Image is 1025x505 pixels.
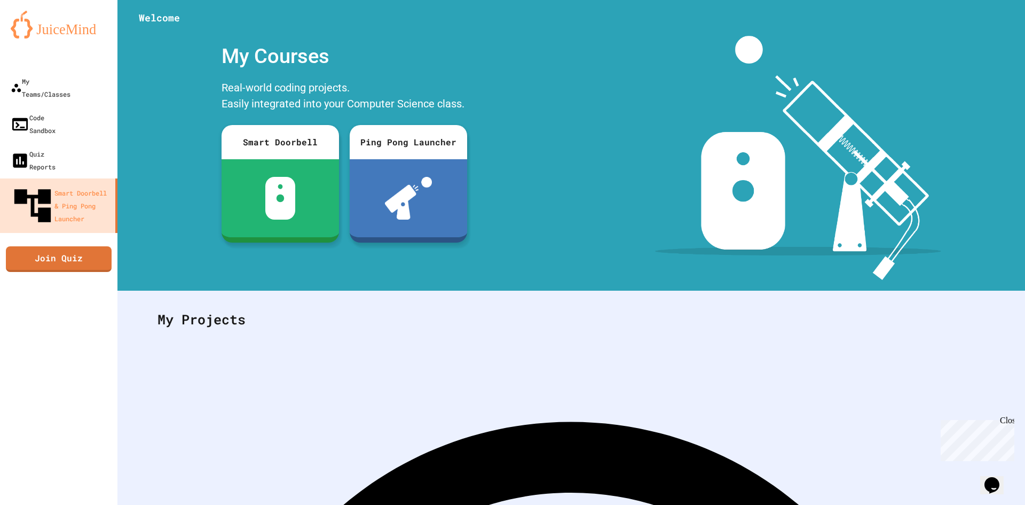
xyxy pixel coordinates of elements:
[980,462,1014,494] iframe: chat widget
[385,177,432,220] img: ppl-with-ball.png
[655,36,941,280] img: banner-image-my-projects.png
[11,147,56,173] div: Quiz Reports
[11,11,107,38] img: logo-orange.svg
[350,125,467,159] div: Ping Pong Launcher
[147,299,996,340] div: My Projects
[6,246,112,272] a: Join Quiz
[222,125,339,159] div: Smart Doorbell
[216,36,472,77] div: My Courses
[11,184,111,228] div: Smart Doorbell & Ping Pong Launcher
[216,77,472,117] div: Real-world coding projects. Easily integrated into your Computer Science class.
[4,4,74,68] div: Chat with us now!Close
[265,177,296,220] img: sdb-white.svg
[936,416,1014,461] iframe: chat widget
[11,111,56,137] div: Code Sandbox
[11,75,70,100] div: My Teams/Classes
